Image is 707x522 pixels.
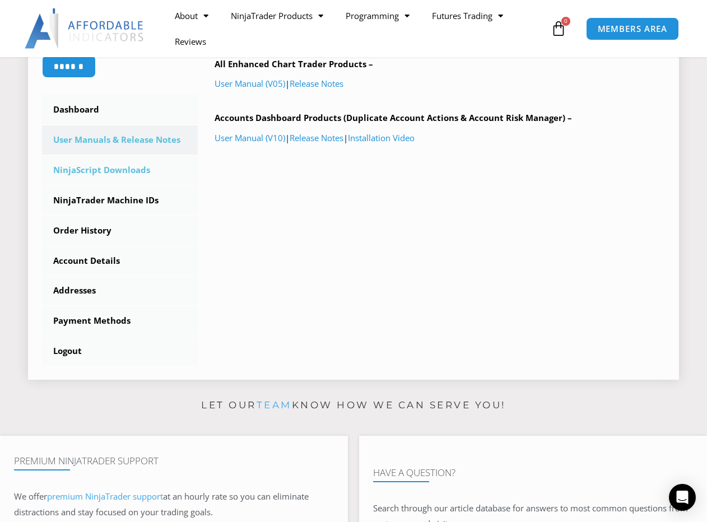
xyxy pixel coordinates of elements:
a: Release Notes [290,132,343,143]
a: Reviews [164,29,217,54]
a: User Manuals & Release Notes [42,125,198,155]
a: 0 [534,12,583,45]
a: NinjaTrader Products [220,3,334,29]
p: | | [215,130,665,146]
a: About [164,3,220,29]
nav: Menu [164,3,548,54]
div: Open Intercom Messenger [669,484,696,511]
a: Account Details [42,246,198,276]
nav: Account pages [42,95,198,366]
a: MEMBERS AREA [586,17,680,40]
a: premium NinjaTrader support [47,491,163,502]
b: Accounts Dashboard Products (Duplicate Account Actions & Account Risk Manager) – [215,112,572,123]
h4: Premium NinjaTrader Support [14,455,334,467]
a: Programming [334,3,421,29]
a: User Manual (V10) [215,132,285,143]
a: Logout [42,337,198,366]
a: Futures Trading [421,3,514,29]
a: Order History [42,216,198,245]
a: Payment Methods [42,306,198,335]
a: Installation Video [348,132,415,143]
a: Release Notes [290,78,343,89]
a: Addresses [42,276,198,305]
h4: Have A Question? [373,467,693,478]
p: | [215,76,665,92]
span: We offer [14,491,47,502]
a: team [257,399,292,411]
img: LogoAI | Affordable Indicators – NinjaTrader [25,8,145,49]
a: NinjaTrader Machine IDs [42,186,198,215]
span: 0 [561,17,570,26]
a: Dashboard [42,95,198,124]
a: NinjaScript Downloads [42,156,198,185]
span: MEMBERS AREA [598,25,668,33]
a: User Manual (V05) [215,78,285,89]
b: All Enhanced Chart Trader Products – [215,58,373,69]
